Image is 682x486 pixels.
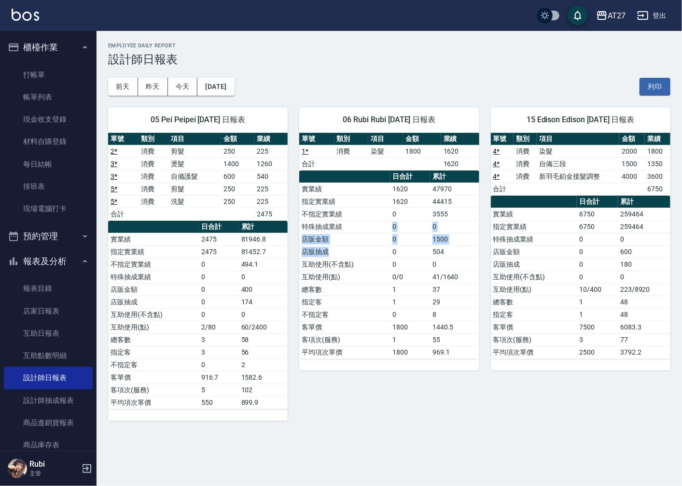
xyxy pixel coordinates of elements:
td: 0 [199,296,239,308]
th: 日合計 [390,171,430,183]
td: 1620 [390,195,430,208]
td: 2500 [577,346,618,358]
td: 41/1640 [430,271,479,283]
div: AT27 [608,10,626,22]
td: 0 [390,245,430,258]
td: 1 [577,308,618,321]
button: 列印 [640,78,670,96]
th: 金額 [221,133,254,145]
td: 店販抽成 [108,296,199,308]
td: 0 [390,308,430,321]
td: 互助使用(不含點) [108,308,199,321]
td: 494.1 [239,258,288,271]
td: 0 [390,233,430,245]
td: 合計 [299,157,334,170]
a: 設計師抽成報表 [4,389,93,412]
td: 8 [430,308,479,321]
td: 不指定客 [108,358,199,371]
th: 單號 [491,133,514,145]
a: 商品進銷貨報表 [4,412,93,434]
td: 店販抽成 [299,245,390,258]
td: 2/80 [199,321,239,333]
td: 259464 [618,208,670,220]
th: 金額 [403,133,441,145]
a: 店家日報表 [4,300,93,322]
a: 材料自購登錄 [4,130,93,153]
h5: Rubi [29,459,79,469]
td: 1800 [390,321,430,333]
th: 項目 [168,133,221,145]
th: 業績 [254,133,288,145]
td: 3600 [645,170,670,183]
td: 指定客 [491,308,577,321]
td: 店販金額 [108,283,199,296]
th: 業績 [441,133,479,145]
td: 916.7 [199,371,239,384]
td: 0 [577,258,618,271]
td: 2475 [199,245,239,258]
td: 225 [254,195,288,208]
td: 56 [239,346,288,358]
td: 店販抽成 [491,258,577,271]
td: 1440.5 [430,321,479,333]
td: 0 [239,308,288,321]
td: 0 [430,258,479,271]
td: 1620 [390,183,430,195]
td: 37 [430,283,479,296]
td: 0 [390,220,430,233]
td: 互助使用(不含點) [491,271,577,283]
a: 設計師日報表 [4,367,93,389]
td: 染髮 [537,145,619,157]
button: 昨天 [138,78,168,96]
span: 06 Rubi Rubi [DATE] 日報表 [311,115,467,125]
td: 0 [577,271,618,283]
td: 客項次(服務) [491,333,577,346]
button: 前天 [108,78,138,96]
td: 504 [430,245,479,258]
th: 項目 [537,133,619,145]
th: 類別 [514,133,537,145]
td: 消費 [514,157,537,170]
h3: 設計師日報表 [108,53,670,66]
td: 0 [577,245,618,258]
td: 55 [430,333,479,346]
button: 預約管理 [4,224,93,249]
td: 44415 [430,195,479,208]
td: 總客數 [491,296,577,308]
table: a dense table [491,133,670,196]
td: 1 [390,283,430,296]
th: 日合計 [577,196,618,208]
td: 29 [430,296,479,308]
a: 每日結帳 [4,153,93,175]
td: 174 [239,296,288,308]
td: 店販金額 [491,245,577,258]
td: 0 [390,258,430,271]
td: 消費 [514,145,537,157]
a: 帳單列表 [4,86,93,108]
span: 15 Edison Edison [DATE] 日報表 [502,115,659,125]
td: 2475 [199,233,239,245]
td: 1620 [441,145,479,157]
td: 客單價 [299,321,390,333]
td: 250 [221,145,254,157]
td: 0 [618,271,670,283]
td: 平均項次單價 [491,346,577,358]
td: 1400 [221,157,254,170]
th: 單號 [108,133,139,145]
td: 1800 [390,346,430,358]
h2: Employee Daily Report [108,43,670,49]
a: 打帳單 [4,64,93,86]
a: 現場電腦打卡 [4,198,93,220]
td: 3 [577,333,618,346]
td: 消費 [139,170,169,183]
td: 0 [618,233,670,245]
a: 報表目錄 [4,277,93,300]
td: 消費 [139,145,169,157]
th: 類別 [139,133,169,145]
td: 1260 [254,157,288,170]
td: 洗髮 [168,195,221,208]
td: 0 [239,271,288,283]
td: 2000 [619,145,645,157]
th: 類別 [334,133,369,145]
th: 業績 [645,133,670,145]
